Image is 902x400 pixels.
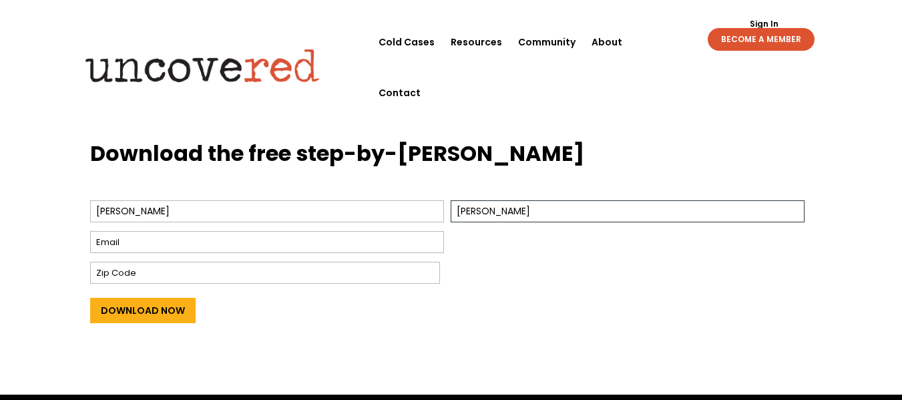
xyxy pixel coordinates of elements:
[379,17,435,67] a: Cold Cases
[379,67,421,118] a: Contact
[90,200,444,222] input: First Name
[518,17,576,67] a: Community
[742,20,786,28] a: Sign In
[451,17,502,67] a: Resources
[708,28,815,51] a: BECOME A MEMBER
[90,262,440,284] input: Zip Code
[90,231,444,253] input: Email
[74,39,331,91] img: Uncovered logo
[90,139,812,176] h3: Download the free step-by-[PERSON_NAME]
[451,200,805,222] input: Last Name
[90,298,196,323] input: Download Now
[592,17,622,67] a: About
